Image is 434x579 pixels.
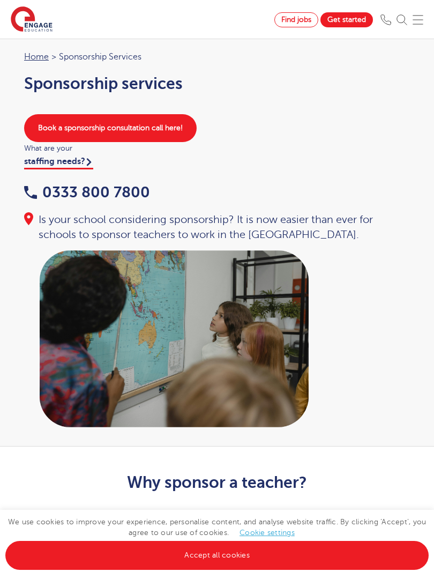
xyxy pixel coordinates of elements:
a: Book a sponsorship consultation call here! [24,114,197,142]
span: What are your [24,142,410,154]
h1: Sponsorship services [24,75,410,93]
a: staffing needs? [24,157,93,169]
img: Mobile Menu [413,14,423,25]
span: We use cookies to improve your experience, personalise content, and analyse website traffic. By c... [5,518,429,559]
span: Find jobs [281,16,311,24]
a: Home [24,52,49,62]
div: Is your school considering sponsorship? It is now easier than ever for schools to sponsor teacher... [24,212,410,242]
a: Cookie settings [240,529,295,537]
b: Why sponsor a teacher? [127,473,307,492]
img: Engage Education [11,6,53,33]
img: Phone [380,14,391,25]
a: Accept all cookies [5,541,429,570]
span: > [51,52,56,62]
img: Search [396,14,407,25]
a: Find jobs [274,12,318,27]
nav: breadcrumb [24,50,410,64]
a: Get started [320,12,373,27]
span: Sponsorship Services [59,50,141,64]
a: 0333 800 7800 [24,184,150,201]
